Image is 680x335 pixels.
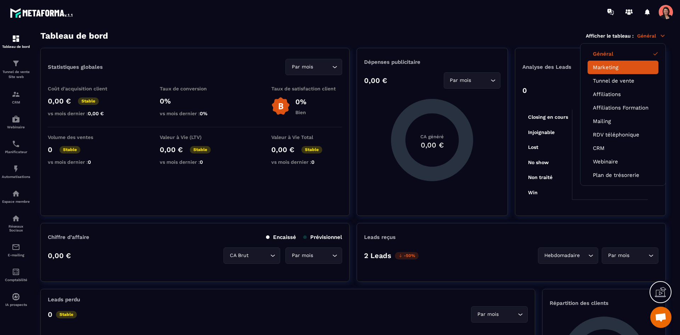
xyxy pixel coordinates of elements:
[448,77,473,84] span: Par mois
[223,247,280,264] div: Search for option
[271,86,342,91] p: Taux de satisfaction client
[2,253,30,257] p: E-mailing
[2,303,30,307] p: IA prospects
[2,200,30,203] p: Espace membre
[473,77,489,84] input: Search for option
[271,145,294,154] p: 0,00 €
[2,184,30,209] a: automationsautomationsEspace membre
[2,45,30,49] p: Tableau de bord
[48,86,119,91] p: Coût d'acquisition client
[522,86,527,95] p: 0
[271,159,342,165] p: vs mois dernier :
[631,252,647,259] input: Search for option
[88,159,91,165] span: 0
[12,34,20,43] img: formation
[285,247,342,264] div: Search for option
[59,146,80,153] p: Stable
[295,97,306,106] p: 0%
[528,174,552,180] tspan: Non traité
[190,146,211,153] p: Stable
[471,306,528,323] div: Search for option
[48,234,89,240] p: Chiffre d’affaire
[160,97,231,105] p: 0%
[12,292,20,301] img: automations
[271,97,290,116] img: b-badge-o.b3b20ee6.svg
[48,159,119,165] p: vs mois dernier :
[285,59,342,75] div: Search for option
[2,69,30,79] p: Tunnel de vente Site web
[2,54,30,85] a: formationformationTunnel de vente Site web
[266,234,296,240] p: Encaissé
[2,134,30,159] a: schedulerschedulerPlanificateur
[2,110,30,134] a: automationsautomationsWebinaire
[593,172,653,178] a: Plan de trésorerie
[500,311,516,318] input: Search for option
[48,111,119,116] p: vs mois dernier :
[200,111,208,116] span: 0%
[528,144,538,150] tspan: Lost
[311,159,314,165] span: 0
[290,252,314,259] span: Par mois
[593,64,653,71] a: Marketing
[160,134,231,140] p: Valeur à Vie (LTV)
[2,209,30,238] a: social-networksocial-networkRéseaux Sociaux
[303,234,342,240] p: Prévisionnel
[78,97,99,105] p: Stable
[12,189,20,198] img: automations
[200,159,203,165] span: 0
[2,262,30,287] a: accountantaccountantComptabilité
[593,145,653,151] a: CRM
[160,159,231,165] p: vs mois dernier :
[48,310,52,319] p: 0
[314,252,330,259] input: Search for option
[12,59,20,68] img: formation
[593,51,653,57] a: Général
[10,6,74,19] img: logo
[593,91,653,97] a: Affiliations
[250,252,268,259] input: Search for option
[606,252,631,259] span: Par mois
[586,33,634,39] p: Afficher le tableau :
[593,132,653,138] a: RDV téléphonique
[593,105,653,111] a: Affiliations Formation
[48,134,119,140] p: Volume des ventes
[2,150,30,154] p: Planificateur
[593,158,653,165] a: Webinaire
[528,114,568,120] tspan: Closing en cours
[364,234,396,240] p: Leads reçus
[364,76,387,85] p: 0,00 €
[364,59,500,65] p: Dépenses publicitaire
[12,243,20,251] img: email
[364,251,391,260] p: 2 Leads
[12,268,20,276] img: accountant
[550,300,658,306] p: Répartition des clients
[543,252,581,259] span: Hebdomadaire
[12,90,20,99] img: formation
[538,247,598,264] div: Search for option
[56,311,77,318] p: Stable
[12,115,20,123] img: automations
[160,86,231,91] p: Taux de conversion
[228,252,250,259] span: CA Brut
[301,146,322,153] p: Stable
[395,252,419,259] p: -50%
[593,78,653,84] a: Tunnel de vente
[12,214,20,223] img: social-network
[602,247,658,264] div: Search for option
[295,110,306,115] p: Bien
[48,97,71,105] p: 0,00 €
[522,64,590,70] p: Analyse des Leads
[48,251,71,260] p: 0,00 €
[476,311,500,318] span: Par mois
[2,125,30,129] p: Webinaire
[48,296,80,303] p: Leads perdu
[160,111,231,116] p: vs mois dernier :
[271,134,342,140] p: Valeur à Vie Total
[444,72,500,89] div: Search for option
[12,140,20,148] img: scheduler
[160,145,183,154] p: 0,00 €
[48,64,103,70] p: Statistiques globales
[2,238,30,262] a: emailemailE-mailing
[2,100,30,104] p: CRM
[637,33,666,39] p: Général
